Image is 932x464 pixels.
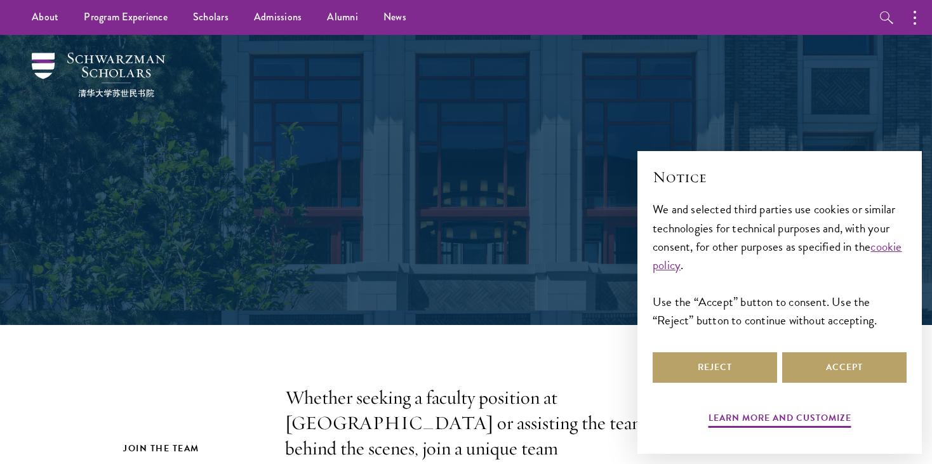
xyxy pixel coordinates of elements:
h2: Notice [653,166,907,188]
button: Learn more and customize [709,410,851,430]
button: Reject [653,352,777,383]
a: cookie policy [653,237,902,274]
div: We and selected third parties use cookies or similar technologies for technical purposes and, wit... [653,200,907,329]
img: Schwarzman Scholars [32,53,165,97]
button: Accept [782,352,907,383]
h2: Join the Team [123,441,260,456]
